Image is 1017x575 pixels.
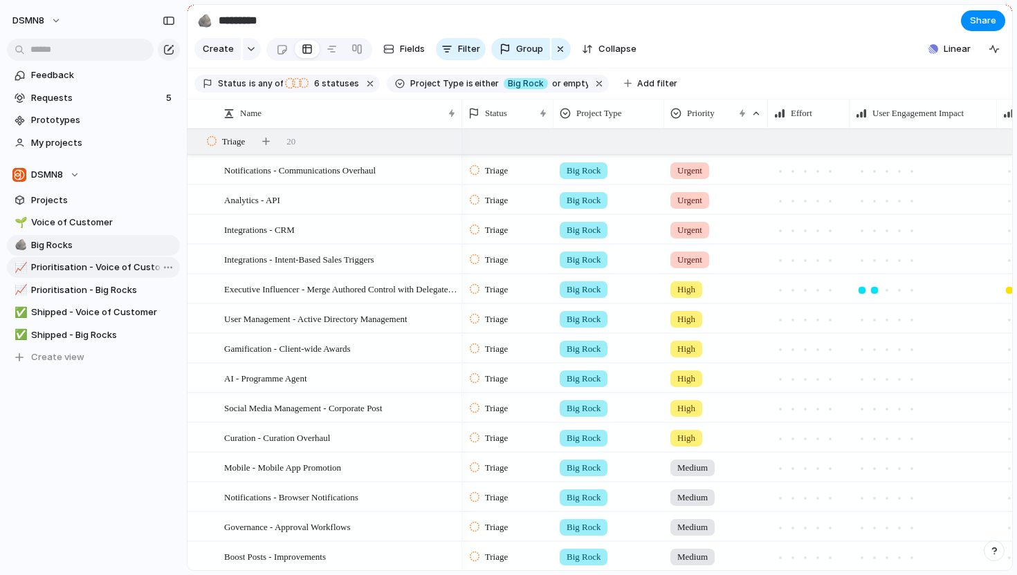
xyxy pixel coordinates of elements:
[677,520,708,534] span: Medium
[567,223,601,237] span: Big Rock
[436,38,486,60] button: Filter
[15,305,24,321] div: ✅
[249,77,256,90] span: is
[256,77,283,90] span: any of
[7,88,180,109] a: Requests5
[944,42,971,56] span: Linear
[485,550,508,564] span: Triage
[485,106,507,120] span: Status
[677,431,695,445] span: High
[224,251,374,267] span: Integrations - Intent-Based Sales Triggers
[485,342,508,356] span: Triage
[224,429,330,445] span: Curation - Curation Overhaul
[31,168,63,182] span: DSMN8
[677,461,708,475] span: Medium
[473,77,500,90] span: either
[637,77,677,90] span: Add filter
[567,283,601,296] span: Big Rock
[31,261,175,274] span: Prioritisation - Voice of Customer
[7,235,180,256] a: 🪨Big Rocks
[567,461,601,475] span: Big Rock
[224,191,280,207] span: Analytics - API
[677,223,702,237] span: Urgent
[12,261,26,274] button: 📈
[923,39,976,59] button: Linear
[485,461,508,475] span: Triage
[485,402,508,415] span: Triage
[485,194,508,207] span: Triage
[12,238,26,252] button: 🪨
[567,520,601,534] span: Big Rock
[687,106,715,120] span: Priority
[7,302,180,323] div: ✅Shipped - Voice of Customer
[15,237,24,253] div: 🪨
[197,11,212,30] div: 🪨
[677,550,708,564] span: Medium
[31,194,175,207] span: Projects
[677,312,695,326] span: High
[284,76,362,91] button: 6 statuses
[516,42,543,56] span: Group
[31,305,175,319] span: Shipped - Voice of Customer
[224,548,326,564] span: Boost Posts - Improvements
[222,135,245,149] span: Triage
[485,223,508,237] span: Triage
[7,257,180,278] a: 📈Prioritisation - Voice of Customer
[567,253,601,267] span: Big Rock
[677,372,695,386] span: High
[224,459,341,475] span: Mobile - Mobile App Promotion
[31,91,162,105] span: Requests
[485,312,508,326] span: Triage
[224,489,358,505] span: Notifications - Browser Notifications
[458,42,480,56] span: Filter
[224,162,376,178] span: Notifications - Communications Overhaul
[485,372,508,386] span: Triage
[7,212,180,233] a: 🌱Voice of Customer
[576,106,622,120] span: Project Type
[224,310,407,326] span: User Management - Active Directory Management
[677,342,695,356] span: High
[567,550,601,564] span: Big Rock
[12,216,26,229] button: 🌱
[508,77,544,90] span: Big Rock
[872,106,964,120] span: User Engagement Impact
[7,325,180,346] a: ✅Shipped - Big Rocks
[194,38,241,60] button: Create
[567,312,601,326] span: Big Rock
[677,283,695,296] span: High
[485,520,508,534] span: Triage
[31,136,175,150] span: My projects
[485,253,508,267] span: Triage
[677,402,695,415] span: High
[567,491,601,505] span: Big Rock
[485,491,508,505] span: Triage
[400,42,425,56] span: Fields
[598,42,636,56] span: Collapse
[550,77,588,90] span: or empty
[224,518,350,534] span: Governance - Approval Workflows
[567,342,601,356] span: Big Rock
[224,221,295,237] span: Integrations - CRM
[194,10,216,32] button: 🪨
[310,78,322,88] span: 6
[7,164,180,185] button: DSMN8
[616,74,686,93] button: Add filter
[31,350,84,364] span: Create view
[224,370,307,386] span: AI - Programme Agent
[501,76,591,91] button: Big Rockor empty
[166,91,174,105] span: 5
[567,431,601,445] span: Big Rock
[791,106,812,120] span: Effort
[677,194,702,207] span: Urgent
[485,283,508,296] span: Triage
[224,281,457,296] span: Executive Influencer - Merge Authored Control with Delegate Access Control
[310,77,359,90] span: statuses
[485,164,508,178] span: Triage
[466,77,473,90] span: is
[224,399,383,415] span: Social Media Management - Corporate Post
[378,38,430,60] button: Fields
